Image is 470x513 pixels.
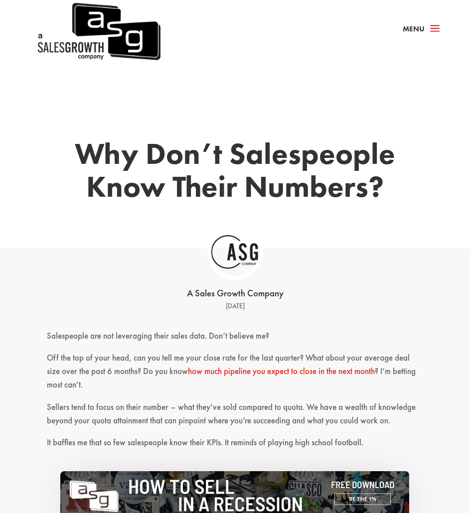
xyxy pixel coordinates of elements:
[427,21,443,36] span: a
[403,24,425,34] span: Menu
[211,228,259,276] img: ASG Co_alternate lockup (1)
[70,138,399,208] h1: Why Don’t Salespeople Know Their Numbers?
[81,300,390,312] div: [DATE]
[81,287,390,300] div: A Sales Growth Company
[188,366,375,377] a: how much pipeline you expect to close in the next month
[47,329,423,351] p: Salespeople are not leveraging their sales data. Don’t believe me?
[47,436,423,458] p: It baffles me that so few salespeople know their KPIs. It reminds of playing high school football.
[47,351,423,400] p: Off the top of your head, can you tell me your close rate for the last quarter? What about your a...
[47,400,423,436] p: Sellers tend to focus on their number – what they’ve sold compared to quota. We have a wealth of ...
